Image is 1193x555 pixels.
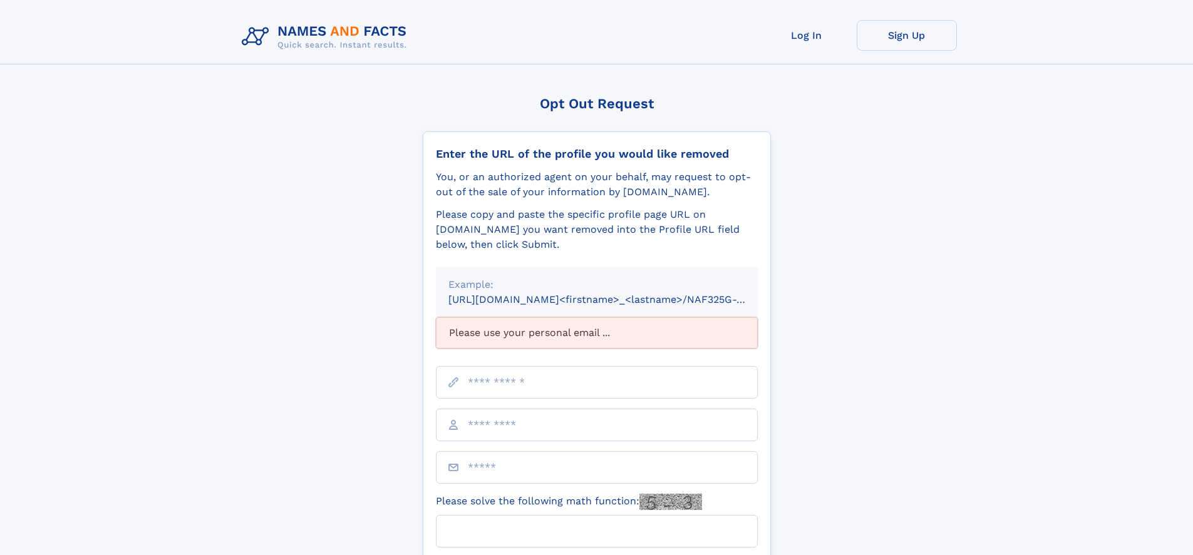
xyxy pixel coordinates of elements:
div: Please use your personal email ... [436,317,758,349]
div: Example: [448,277,745,292]
small: [URL][DOMAIN_NAME]<firstname>_<lastname>/NAF325G-xxxxxxxx [448,293,782,305]
div: Enter the URL of the profile you would like removed [436,147,758,161]
img: Logo Names and Facts [237,20,417,54]
div: You, or an authorized agent on your behalf, may request to opt-out of the sale of your informatio... [436,170,758,200]
label: Please solve the following math function: [436,494,702,510]
a: Log In [757,20,857,51]
a: Sign Up [857,20,957,51]
div: Please copy and paste the specific profile page URL on [DOMAIN_NAME] you want removed into the Pr... [436,207,758,252]
div: Opt Out Request [423,96,771,111]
